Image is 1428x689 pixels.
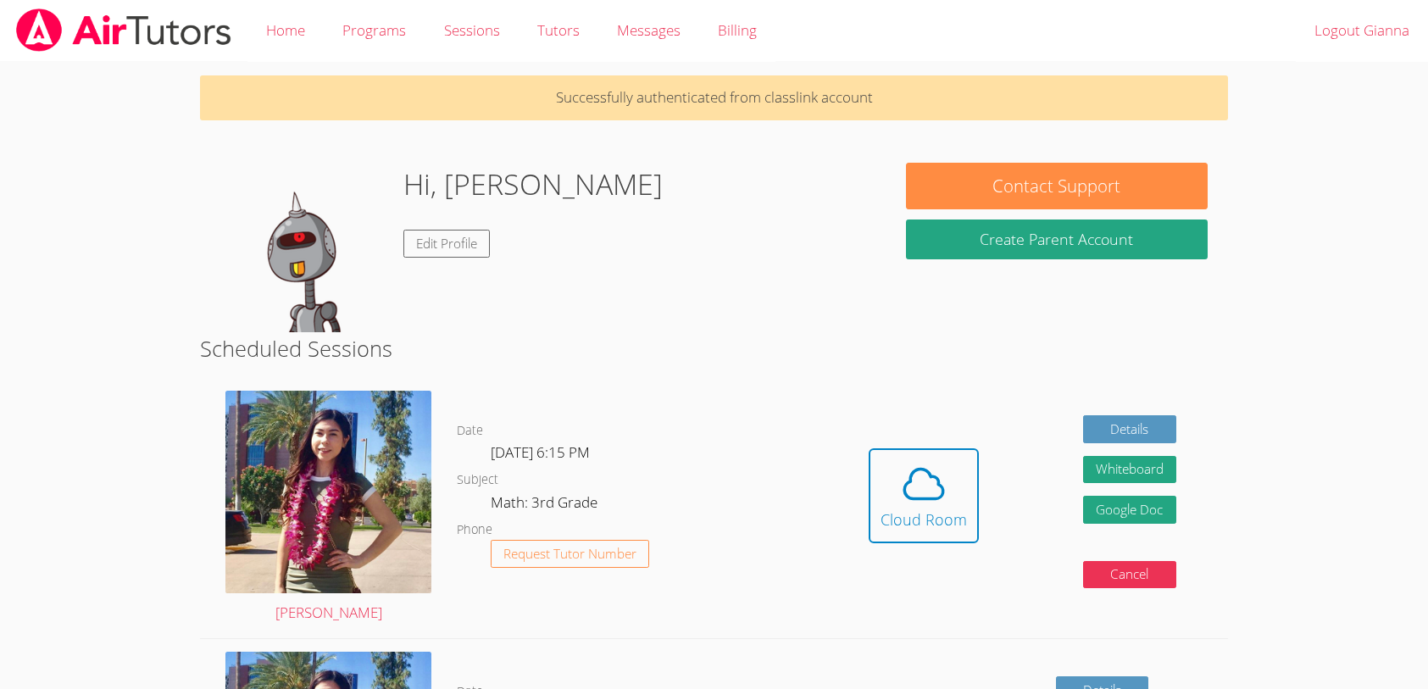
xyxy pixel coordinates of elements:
a: Details [1083,415,1176,443]
span: Request Tutor Number [503,547,636,560]
dd: Math: 3rd Grade [491,491,601,520]
button: Contact Support [906,163,1208,209]
div: Cloud Room [881,508,967,531]
a: Google Doc [1083,496,1176,524]
a: [PERSON_NAME] [225,391,431,625]
img: airtutors_banner-c4298cdbf04f3fff15de1276eac7730deb9818008684d7c2e4769d2f7ddbe033.png [14,8,233,52]
dt: Date [457,420,483,442]
dt: Phone [457,520,492,541]
h1: Hi, [PERSON_NAME] [403,163,663,206]
p: Successfully authenticated from classlink account [200,75,1228,120]
a: Edit Profile [403,230,490,258]
button: Create Parent Account [906,219,1208,259]
button: Cloud Room [869,448,979,543]
span: Messages [617,20,681,40]
dt: Subject [457,470,498,491]
img: avatar.png [225,391,431,593]
img: default.png [220,163,390,332]
h2: Scheduled Sessions [200,332,1228,364]
span: [DATE] 6:15 PM [491,442,590,462]
button: Request Tutor Number [491,540,649,568]
button: Whiteboard [1083,456,1176,484]
button: Cancel [1083,561,1176,589]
